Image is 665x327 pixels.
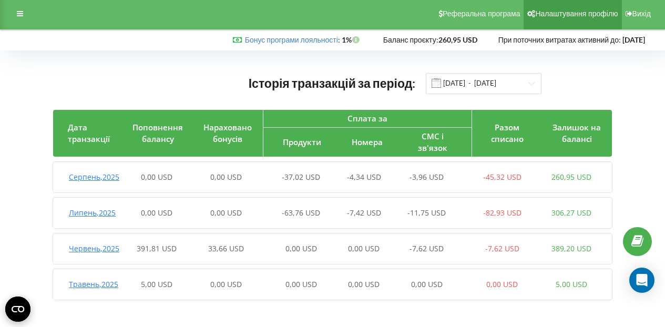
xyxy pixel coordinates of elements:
[245,35,340,44] span: :
[285,279,317,289] span: 0,00 USD
[352,137,383,147] span: Номера
[203,122,252,144] span: Нараховано бонусів
[342,35,362,44] strong: 1%
[556,279,587,289] span: 5,00 USD
[418,131,447,152] span: СМС і зв'язок
[282,172,320,182] span: -37,02 USD
[285,243,317,253] span: 0,00 USD
[551,172,591,182] span: 260,95 USD
[443,9,520,18] span: Реферальна програма
[210,208,242,218] span: 0,00 USD
[410,172,444,182] span: -3,96 USD
[438,35,477,44] strong: 260,95 USD
[141,208,172,218] span: 0,00 USD
[483,208,521,218] span: -82,93 USD
[249,76,416,90] span: Історія транзакцій за період:
[69,243,119,253] span: Червень , 2025
[245,35,338,44] a: Бонус програми лояльності
[498,35,621,44] span: При поточних витратах активний до:
[483,172,521,182] span: -45,32 USD
[485,243,519,253] span: -7,62 USD
[69,279,118,289] span: Травень , 2025
[551,243,591,253] span: 389,20 USD
[69,208,116,218] span: Липень , 2025
[491,122,524,144] span: Разом списано
[629,268,654,293] div: Open Intercom Messenger
[210,172,242,182] span: 0,00 USD
[411,279,443,289] span: 0,00 USD
[383,35,438,44] span: Баланс проєкту:
[347,113,387,124] span: Сплата за
[622,35,645,44] strong: [DATE]
[208,243,244,253] span: 33,66 USD
[486,279,518,289] span: 0,00 USD
[210,279,242,289] span: 0,00 USD
[5,297,30,322] button: Open CMP widget
[69,172,119,182] span: Серпень , 2025
[282,208,320,218] span: -63,76 USD
[347,208,381,218] span: -7,42 USD
[141,279,172,289] span: 5,00 USD
[141,172,172,182] span: 0,00 USD
[348,279,380,289] span: 0,00 USD
[632,9,651,18] span: Вихід
[535,9,618,18] span: Налаштування профілю
[348,243,380,253] span: 0,00 USD
[347,172,381,182] span: -4,34 USD
[407,208,446,218] span: -11,75 USD
[553,122,601,144] span: Залишок на балансі
[132,122,183,144] span: Поповнення балансу
[410,243,444,253] span: -7,62 USD
[283,137,321,147] span: Продукти
[137,243,177,253] span: 391,81 USD
[68,122,110,144] span: Дата транзакції
[551,208,591,218] span: 306,27 USD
